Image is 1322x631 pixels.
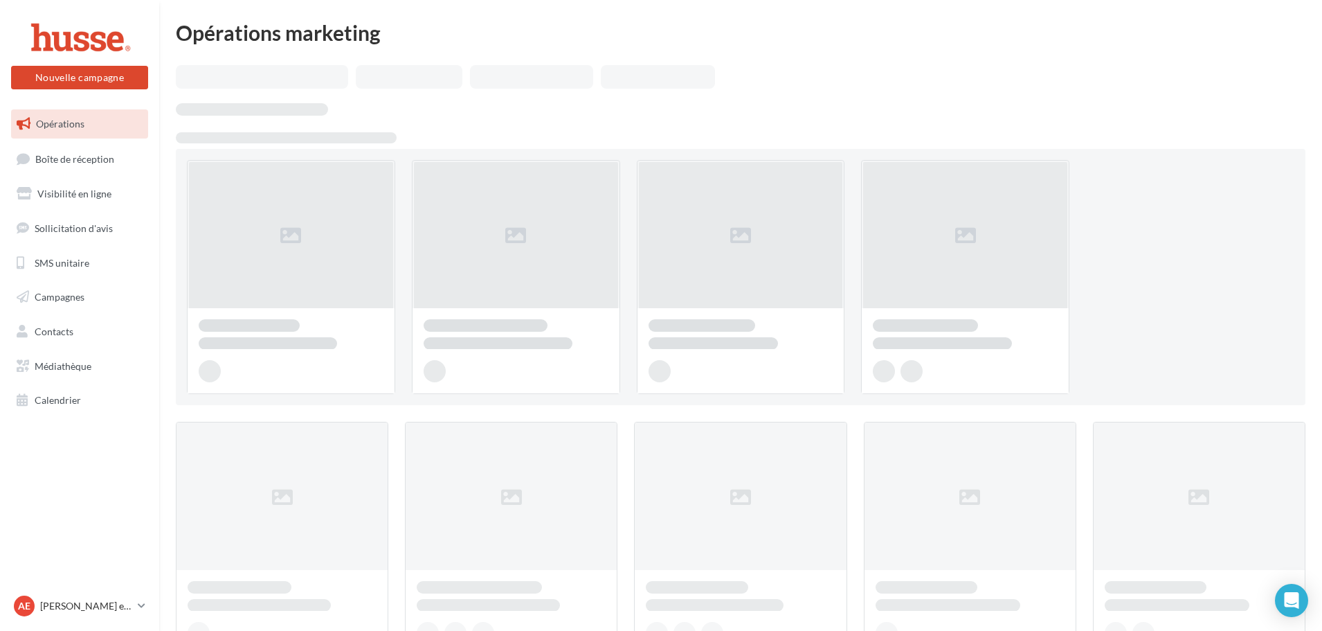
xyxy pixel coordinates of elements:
a: Calendrier [8,386,151,415]
span: Médiathèque [35,360,91,372]
a: Visibilité en ligne [8,179,151,208]
span: Ae [18,599,30,613]
span: Boîte de réception [35,152,114,164]
p: [PERSON_NAME] et [PERSON_NAME] [40,599,132,613]
span: Contacts [35,326,73,337]
a: Campagnes [8,283,151,312]
button: Nouvelle campagne [11,66,148,89]
span: Visibilité en ligne [37,188,111,199]
a: Contacts [8,317,151,346]
span: Opérations [36,118,84,130]
span: Campagnes [35,291,84,303]
a: Ae [PERSON_NAME] et [PERSON_NAME] [11,593,148,619]
span: Sollicitation d'avis [35,222,113,234]
div: Open Intercom Messenger [1275,584,1308,617]
a: Médiathèque [8,352,151,381]
a: Opérations [8,109,151,139]
span: Calendrier [35,394,81,406]
a: Sollicitation d'avis [8,214,151,243]
a: Boîte de réception [8,144,151,174]
a: SMS unitaire [8,249,151,278]
span: SMS unitaire [35,256,89,268]
div: Opérations marketing [176,22,1305,43]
